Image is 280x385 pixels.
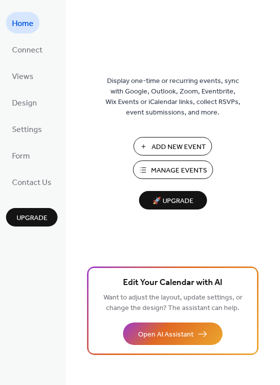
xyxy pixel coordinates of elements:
[123,276,222,290] span: Edit Your Calendar with AI
[151,142,206,152] span: Add New Event
[105,76,240,118] span: Display one-time or recurring events, sync with Google, Outlook, Zoom, Eventbrite, Wix Events or ...
[12,175,51,190] span: Contact Us
[12,122,42,137] span: Settings
[123,322,222,345] button: Open AI Assistant
[6,208,57,226] button: Upgrade
[6,144,36,166] a: Form
[133,137,212,155] button: Add New Event
[6,12,39,33] a: Home
[12,16,33,31] span: Home
[12,69,33,84] span: Views
[6,38,48,60] a: Connect
[138,329,193,340] span: Open AI Assistant
[12,42,42,58] span: Connect
[6,65,39,86] a: Views
[145,194,201,208] span: 🚀 Upgrade
[6,91,43,113] a: Design
[151,165,207,176] span: Manage Events
[133,160,213,179] button: Manage Events
[6,171,57,192] a: Contact Us
[6,118,48,139] a: Settings
[139,191,207,209] button: 🚀 Upgrade
[12,95,37,111] span: Design
[16,213,47,223] span: Upgrade
[12,148,30,164] span: Form
[103,291,242,315] span: Want to adjust the layout, update settings, or change the design? The assistant can help.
